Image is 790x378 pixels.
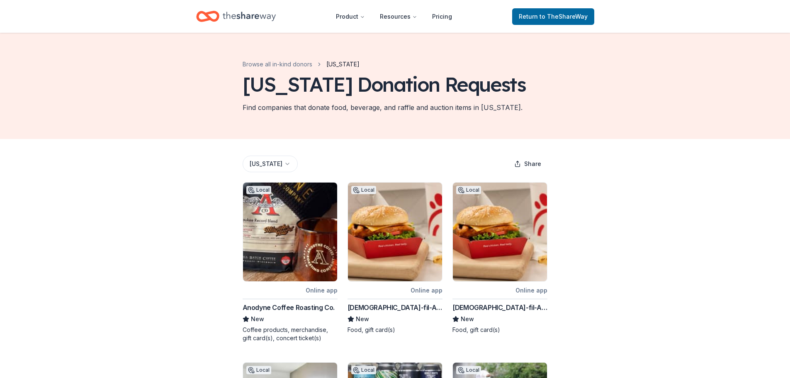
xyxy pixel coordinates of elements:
div: Online app [306,285,338,295]
div: Online app [515,285,547,295]
div: Online app [411,285,442,295]
a: Browse all in-kind donors [243,59,312,69]
a: Image for Chick-fil-A (Mount Pleasant)LocalOnline app[DEMOGRAPHIC_DATA]-fil-A ([GEOGRAPHIC_DATA])... [452,182,547,334]
img: Image for Anodyne Coffee Roasting Co. [243,183,337,281]
img: Image for Chick-fil-A (Mount Pleasant) [453,183,547,281]
a: Returnto TheShareWay [512,8,594,25]
nav: breadcrumb [243,59,360,69]
div: [US_STATE] Donation Requests [243,73,526,96]
a: Image for Anodyne Coffee Roasting Co.LocalOnline appAnodyne Coffee Roasting Co.NewCoffee products... [243,182,338,342]
div: [DEMOGRAPHIC_DATA]-fil-A ([GEOGRAPHIC_DATA]) [452,302,547,312]
nav: Main [329,7,459,26]
button: Resources [373,8,424,25]
div: Local [246,366,271,374]
span: [US_STATE] [326,59,360,69]
div: Local [456,366,481,374]
img: Image for Chick-fil-A (Madison) [348,183,442,281]
a: Home [196,7,276,26]
div: Food, gift card(s) [452,326,547,334]
span: New [251,314,264,324]
span: New [356,314,369,324]
div: Find companies that donate food, beverage, and raffle and auction items in [US_STATE]. [243,102,523,112]
div: Local [456,186,481,194]
a: Image for Chick-fil-A (Madison)LocalOnline app[DEMOGRAPHIC_DATA]-fil-A ([GEOGRAPHIC_DATA])NewFood... [348,182,442,334]
div: Food, gift card(s) [348,326,442,334]
div: Anodyne Coffee Roasting Co. [243,302,335,312]
div: Coffee products, merchandise, gift card(s), concert ticket(s) [243,326,338,342]
a: Pricing [425,8,459,25]
div: Local [351,186,376,194]
div: [DEMOGRAPHIC_DATA]-fil-A ([GEOGRAPHIC_DATA]) [348,302,442,312]
span: to TheShareWay [540,13,588,20]
span: Return [519,12,588,22]
span: New [461,314,474,324]
div: Local [351,366,376,374]
button: Product [329,8,372,25]
div: Local [246,186,271,194]
span: Share [524,159,541,169]
button: Share [508,156,548,172]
